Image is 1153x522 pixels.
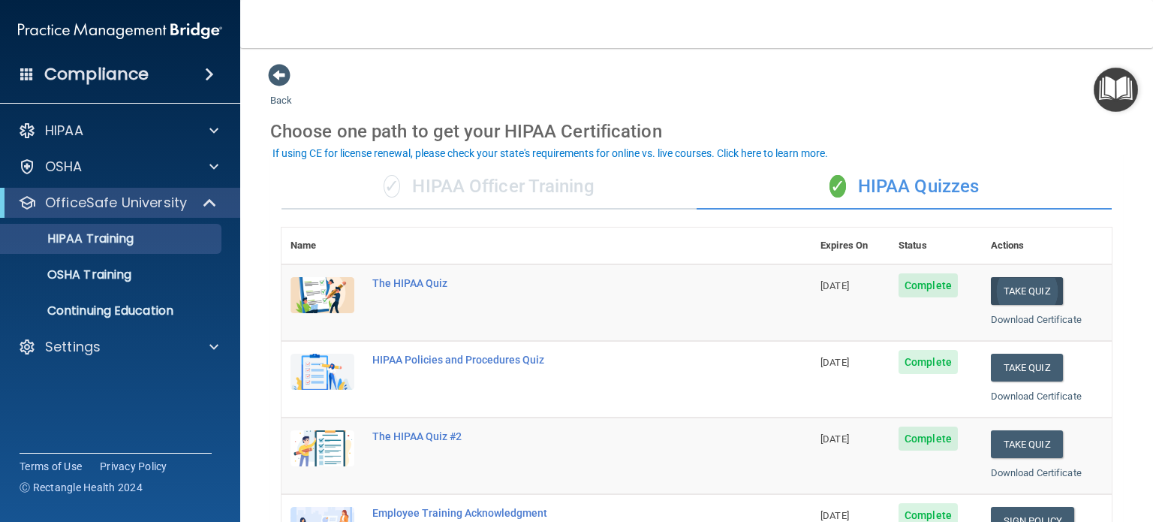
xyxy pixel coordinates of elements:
[18,122,218,140] a: HIPAA
[44,64,149,85] h4: Compliance
[899,350,958,374] span: Complete
[899,273,958,297] span: Complete
[820,357,849,368] span: [DATE]
[820,433,849,445] span: [DATE]
[270,110,1123,153] div: Choose one path to get your HIPAA Certification
[45,338,101,356] p: Settings
[991,467,1082,478] a: Download Certificate
[45,122,83,140] p: HIPAA
[270,77,292,106] a: Back
[100,459,167,474] a: Privacy Policy
[372,507,736,519] div: Employee Training Acknowledgment
[272,148,828,158] div: If using CE for license renewal, please check your state's requirements for online vs. live cours...
[45,158,83,176] p: OSHA
[899,427,958,451] span: Complete
[18,16,222,46] img: PMB logo
[18,338,218,356] a: Settings
[10,303,215,318] p: Continuing Education
[372,430,736,442] div: The HIPAA Quiz #2
[820,280,849,291] span: [DATE]
[991,391,1082,402] a: Download Certificate
[991,314,1082,325] a: Download Certificate
[10,231,134,246] p: HIPAA Training
[1094,68,1138,112] button: Open Resource Center
[991,277,1063,305] button: Take Quiz
[20,480,143,495] span: Ⓒ Rectangle Health 2024
[372,354,736,366] div: HIPAA Policies and Procedures Quiz
[811,228,890,264] th: Expires On
[372,277,736,289] div: The HIPAA Quiz
[890,228,982,264] th: Status
[20,459,82,474] a: Terms of Use
[281,164,697,210] div: HIPAA Officer Training
[10,267,131,282] p: OSHA Training
[270,146,830,161] button: If using CE for license renewal, please check your state's requirements for online vs. live cours...
[697,164,1112,210] div: HIPAA Quizzes
[982,228,1112,264] th: Actions
[45,194,187,212] p: OfficeSafe University
[384,175,400,198] span: ✓
[991,354,1063,382] button: Take Quiz
[18,194,218,212] a: OfficeSafe University
[18,158,218,176] a: OSHA
[829,175,846,198] span: ✓
[991,430,1063,458] button: Take Quiz
[281,228,363,264] th: Name
[820,510,849,521] span: [DATE]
